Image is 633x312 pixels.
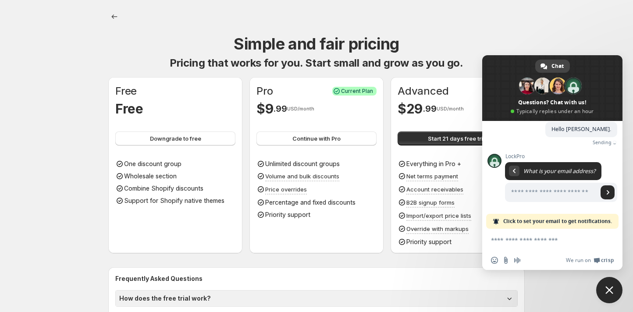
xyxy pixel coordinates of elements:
[491,257,498,264] span: Insert an emoji
[341,88,373,95] span: Current Plan
[124,184,203,193] p: Combine Shopify discounts
[523,167,595,175] span: What is your email address?
[265,186,307,193] span: Price overrides
[273,103,287,114] span: . 99
[566,257,591,264] span: We run on
[437,106,464,111] span: USD/month
[505,183,598,202] input: Enter your email address...
[170,56,463,70] h1: Pricing that works for you. Start small and grow as you go.
[256,84,273,98] h1: Pro
[406,225,469,232] span: Override with markups
[406,173,458,180] span: Net terms payment
[566,257,614,264] a: We run onCrisp
[491,236,594,244] textarea: Compose your message...
[124,160,181,168] p: One discount group
[601,185,615,199] span: Send
[502,257,509,264] span: Send a file
[115,274,518,283] h2: Frequently Asked Questions
[406,238,452,245] span: Priority support
[115,84,137,98] h1: Free
[124,172,177,181] p: Wholesale section
[398,100,423,117] h1: $ 29
[535,60,570,73] div: Chat
[265,199,356,206] span: Percentage and fixed discounts
[119,294,211,303] h1: How does the free trial work?
[265,173,339,180] span: Volume and bulk discounts
[428,134,487,143] span: Start 21 days free trial
[406,186,463,193] span: Account receivables
[234,33,399,54] h1: Simple and fair pricing
[551,125,611,133] span: Hello [PERSON_NAME].
[287,106,314,111] span: USD/month
[398,131,518,145] button: Start 21 days free trial
[551,60,564,73] span: Chat
[514,257,521,264] span: Audio message
[596,277,622,303] div: Close chat
[292,134,341,143] span: Continue with Pro
[406,160,461,167] span: Everything in Pro +
[406,212,471,219] span: Import/export price lists
[505,153,617,160] span: LockPro
[406,199,455,206] span: B2B signup forms
[256,131,377,145] button: Continue with Pro
[593,139,612,145] span: Sending
[601,257,614,264] span: Crisp
[115,100,143,117] h1: Free
[398,84,448,98] h1: Advanced
[124,196,224,205] p: Support for Shopify native themes
[423,103,436,114] span: . 99
[256,100,273,117] h1: $ 9
[265,160,340,167] span: Unlimited discount groups
[115,131,235,145] button: Downgrade to free
[503,214,612,229] span: Click to set your email to get notifications.
[265,211,310,218] span: Priority support
[150,134,201,143] span: Downgrade to free
[509,166,519,176] div: Return to message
